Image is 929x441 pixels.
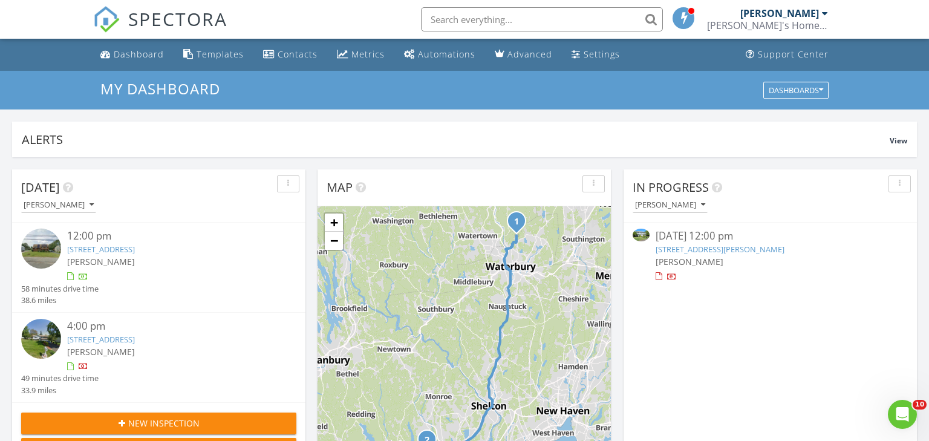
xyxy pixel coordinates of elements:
button: New Inspection [21,413,296,434]
a: SPECTORA [93,16,227,42]
button: [PERSON_NAME] [21,197,96,214]
div: [PERSON_NAME] [740,7,819,19]
a: Zoom out [325,232,343,250]
a: 4:00 pm [STREET_ADDRESS] [PERSON_NAME] 49 minutes drive time 33.9 miles [21,319,296,396]
a: [STREET_ADDRESS][PERSON_NAME] [656,244,784,255]
a: [DATE] 12:00 pm [STREET_ADDRESS][PERSON_NAME] [PERSON_NAME] [633,229,908,283]
a: Advanced [490,44,557,66]
a: [STREET_ADDRESS] [67,334,135,345]
span: [PERSON_NAME] [67,346,135,358]
i: 1 [514,218,519,226]
img: streetview [21,319,61,359]
a: 12:00 pm [STREET_ADDRESS] [PERSON_NAME] 58 minutes drive time 38.6 miles [21,229,296,306]
a: Metrics [332,44,390,66]
span: Map [327,179,353,195]
a: Zoom in [325,214,343,232]
span: In Progress [633,179,709,195]
div: [DATE] 12:00 pm [656,229,885,244]
div: 38.6 miles [21,295,99,306]
span: SPECTORA [128,6,227,31]
span: [PERSON_NAME] [67,256,135,267]
img: The Best Home Inspection Software - Spectora [93,6,120,33]
div: 595 Bucks Hl Rd, Waterbury, CT 06704 [517,221,524,228]
iframe: Intercom live chat [888,400,917,429]
div: 33.9 miles [21,385,99,396]
div: [PERSON_NAME] [635,201,705,209]
span: [DATE] [21,179,60,195]
input: Search everything... [421,7,663,31]
div: 4:00 pm [67,319,273,334]
div: [PERSON_NAME] [24,201,94,209]
span: [PERSON_NAME] [656,256,723,267]
span: View [890,136,907,146]
a: Contacts [258,44,322,66]
div: Automations [418,48,475,60]
div: Dashboards [769,86,823,94]
div: Dashboard [114,48,164,60]
a: Automations (Basic) [399,44,480,66]
div: 12:00 pm [67,229,273,244]
a: [STREET_ADDRESS] [67,244,135,255]
a: Support Center [741,44,833,66]
div: Settings [584,48,620,60]
span: My Dashboard [100,79,220,99]
img: streetview [21,229,61,269]
div: Templates [197,48,244,60]
div: Alerts [22,131,890,148]
div: Metrics [351,48,385,60]
span: New Inspection [128,417,200,430]
a: Templates [178,44,249,66]
button: Dashboards [763,82,829,99]
div: Ron's Home Inspection Service, LLC [707,19,828,31]
div: Support Center [758,48,829,60]
a: Dashboard [96,44,169,66]
img: 9344591%2Fcover_photos%2FKzwRsqcqYg1dTfFHleiI%2Fsmall.jpg [633,229,650,241]
div: 58 minutes drive time [21,283,99,295]
div: Contacts [278,48,318,60]
span: 10 [913,400,927,410]
div: 49 minutes drive time [21,373,99,384]
a: Settings [567,44,625,66]
div: Advanced [507,48,552,60]
button: [PERSON_NAME] [633,197,708,214]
